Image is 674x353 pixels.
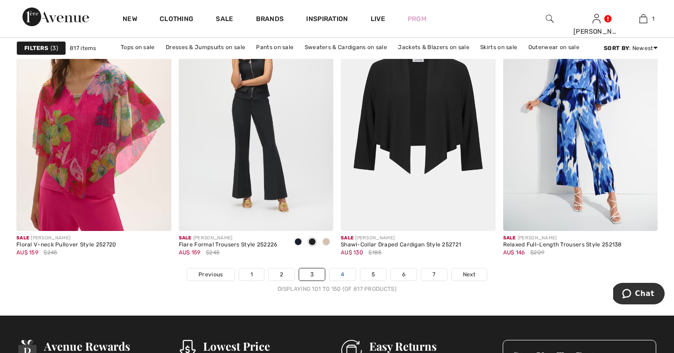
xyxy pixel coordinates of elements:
a: 2 [269,268,294,281]
span: Sale [503,235,516,241]
a: Live [371,14,385,24]
span: Inspiration [306,15,348,25]
a: Clothing [160,15,193,25]
a: 4 [330,268,355,281]
a: 6 [391,268,417,281]
a: 1 [239,268,264,281]
img: My Info [593,13,601,24]
iframe: Opens a widget where you can chat to one of our agents [613,283,665,306]
a: 7 [421,268,447,281]
span: AU$ 159 [16,249,38,256]
span: 817 items [70,44,96,52]
div: Displaying 101 to 150 (of 817 products) [16,285,658,293]
span: Sale [16,235,29,241]
div: : Newest [604,44,658,52]
div: [PERSON_NAME] [179,235,278,242]
strong: Filters [24,44,48,52]
h3: Easy Returns [369,340,470,352]
div: [PERSON_NAME] [573,27,619,36]
span: $245 [44,248,57,257]
img: 1ère Avenue [22,7,89,26]
span: Sale [341,235,353,241]
div: Floral V-neck Pullover Style 252720 [16,242,117,248]
span: $209 [530,248,544,257]
span: AU$ 130 [341,249,363,256]
a: 1 [620,13,666,24]
a: 3 [299,268,325,281]
a: Skirts on sale [476,41,522,53]
img: My Bag [639,13,647,24]
div: Shawl-Collar Draped Cardigan Style 252721 [341,242,461,248]
span: AU$ 146 [503,249,525,256]
a: Outerwear on sale [524,41,584,53]
div: Relaxed Full-Length Trousers Style 252138 [503,242,622,248]
div: Flare Formal Trousers Style 252226 [179,242,278,248]
a: Previous [187,268,234,281]
strong: Sort By [604,45,629,51]
a: Sale [216,15,233,25]
a: New [123,15,137,25]
div: [PERSON_NAME] [341,235,461,242]
div: Parchment [319,235,333,250]
a: Brands [256,15,284,25]
a: Prom [408,14,426,24]
span: Previous [198,270,223,279]
h3: Avenue Rewards [44,340,158,352]
span: Sale [179,235,191,241]
span: $245 [206,248,220,257]
span: $185 [368,248,381,257]
span: AU$ 159 [179,249,201,256]
a: Jackets & Blazers on sale [393,41,474,53]
div: [PERSON_NAME] [503,235,622,242]
img: search the website [546,13,554,24]
a: 5 [360,268,386,281]
a: Tops on sale [116,41,160,53]
div: Midnight Blue 40 [291,235,305,250]
a: Sign In [593,14,601,23]
nav: Page navigation [16,268,658,293]
a: Sweaters & Cardigans on sale [300,41,392,53]
a: Next [452,268,487,281]
div: [PERSON_NAME] [16,235,117,242]
a: Pants on sale [251,41,298,53]
a: Dresses & Jumpsuits on sale [161,41,250,53]
span: Next [463,270,476,279]
span: 3 [51,44,58,52]
span: 1 [652,14,654,23]
div: Black [305,235,319,250]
